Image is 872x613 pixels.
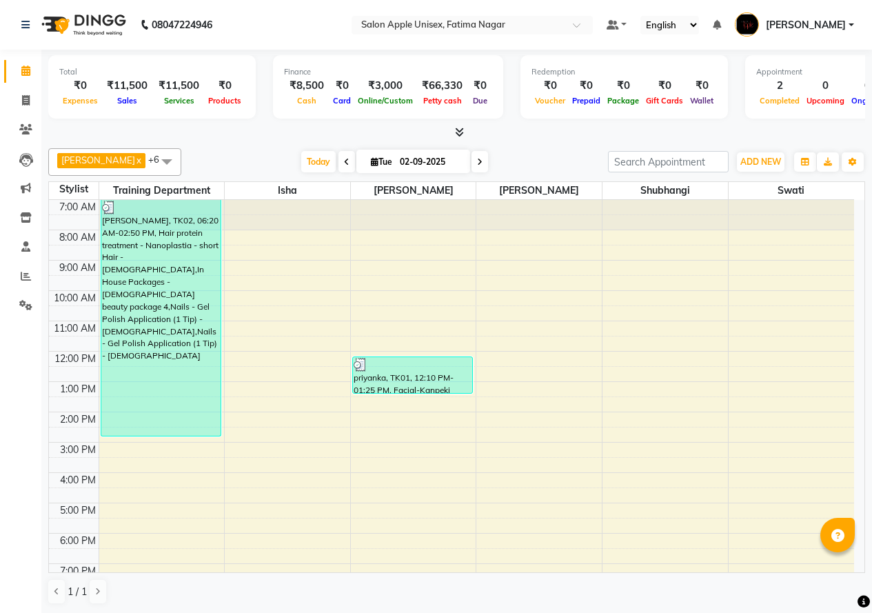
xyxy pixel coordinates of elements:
div: 4:00 PM [57,473,99,488]
a: x [135,154,141,165]
span: Tue [367,157,396,167]
div: 12:00 PM [52,352,99,366]
span: +6 [148,154,170,165]
div: Redemption [531,66,717,78]
div: Total [59,66,245,78]
div: ₹11,500 [101,78,153,94]
span: Cash [294,96,320,105]
div: ₹0 [329,78,354,94]
div: 0 [803,78,848,94]
span: Services [161,96,198,105]
div: priyanka, TK01, 12:10 PM-01:25 PM, Facial-Kanpeki Gensyl Facial [MEDICAL_DATA] - [DEMOGRAPHIC_DATA] [353,357,472,393]
div: 6:00 PM [57,534,99,548]
span: Petty cash [420,96,465,105]
span: Sales [114,96,141,105]
img: Tahira [735,12,759,37]
span: [PERSON_NAME] [351,182,476,199]
div: 2:00 PM [57,412,99,427]
div: ₹0 [642,78,687,94]
span: Completed [756,96,803,105]
div: ₹3,000 [354,78,416,94]
div: ₹0 [468,78,492,94]
b: 08047224946 [152,6,212,44]
div: 10:00 AM [51,291,99,305]
div: Finance [284,66,492,78]
input: 2025-09-02 [396,152,465,172]
span: [PERSON_NAME] [766,18,846,32]
span: Upcoming [803,96,848,105]
span: [PERSON_NAME] [61,154,135,165]
span: Gift Cards [642,96,687,105]
div: 5:00 PM [57,503,99,518]
span: ADD NEW [740,157,781,167]
button: ADD NEW [737,152,784,172]
span: Products [205,96,245,105]
span: Package [604,96,642,105]
div: 7:00 PM [57,564,99,579]
span: Shubhangi [602,182,728,199]
div: ₹11,500 [153,78,205,94]
div: ₹0 [604,78,642,94]
img: logo [35,6,130,44]
div: ₹0 [687,78,717,94]
div: ₹0 [531,78,569,94]
span: Swati [729,182,854,199]
span: [PERSON_NAME] [476,182,602,199]
iframe: chat widget [814,558,858,599]
span: Expenses [59,96,101,105]
span: Today [301,151,336,172]
div: 3:00 PM [57,443,99,457]
span: Voucher [531,96,569,105]
div: [PERSON_NAME], TK02, 06:20 AM-02:50 PM, Hair protein treatment - Nanoplastia - short Hair - [DEMO... [101,200,221,436]
div: ₹0 [205,78,245,94]
div: Stylist [49,182,99,197]
span: Prepaid [569,96,604,105]
span: Card [329,96,354,105]
div: ₹0 [59,78,101,94]
input: Search Appointment [608,151,729,172]
span: Online/Custom [354,96,416,105]
span: 1 / 1 [68,585,87,599]
span: Isha [225,182,350,199]
div: 2 [756,78,803,94]
span: Training Department [99,182,225,199]
div: 9:00 AM [57,261,99,275]
div: ₹8,500 [284,78,329,94]
div: 7:00 AM [57,200,99,214]
div: 1:00 PM [57,382,99,396]
div: ₹0 [569,78,604,94]
div: 11:00 AM [51,321,99,336]
span: Wallet [687,96,717,105]
span: Due [469,96,491,105]
div: ₹66,330 [416,78,468,94]
div: 8:00 AM [57,230,99,245]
